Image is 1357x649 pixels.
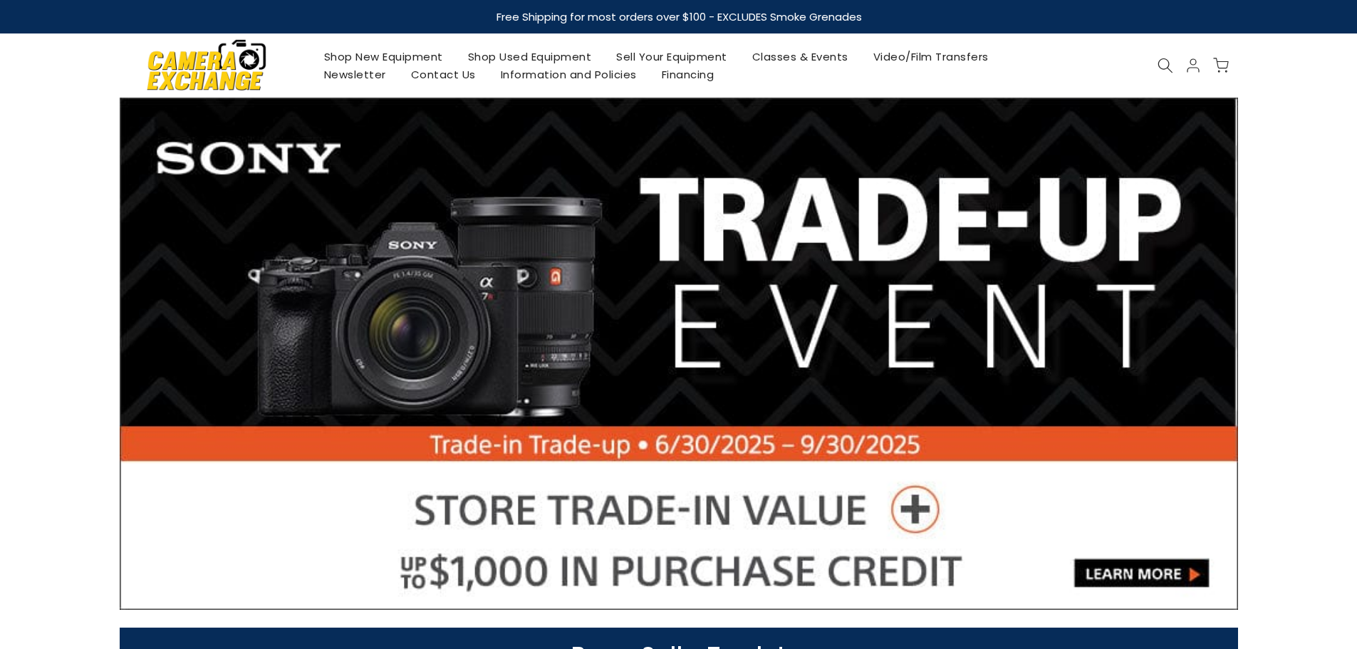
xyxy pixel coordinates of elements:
li: Page dot 5 [697,586,705,594]
a: Shop Used Equipment [455,48,604,66]
li: Page dot 3 [667,586,675,594]
a: Contact Us [398,66,488,83]
a: Newsletter [311,66,398,83]
li: Page dot 6 [712,586,720,594]
a: Information and Policies [488,66,649,83]
a: Video/Film Transfers [861,48,1001,66]
li: Page dot 2 [652,586,660,594]
a: Shop New Equipment [311,48,455,66]
a: Classes & Events [739,48,861,66]
strong: Free Shipping for most orders over $100 - EXCLUDES Smoke Grenades [496,9,861,24]
a: Financing [649,66,727,83]
li: Page dot 4 [682,586,690,594]
li: Page dot 1 [638,586,645,594]
a: Sell Your Equipment [604,48,740,66]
